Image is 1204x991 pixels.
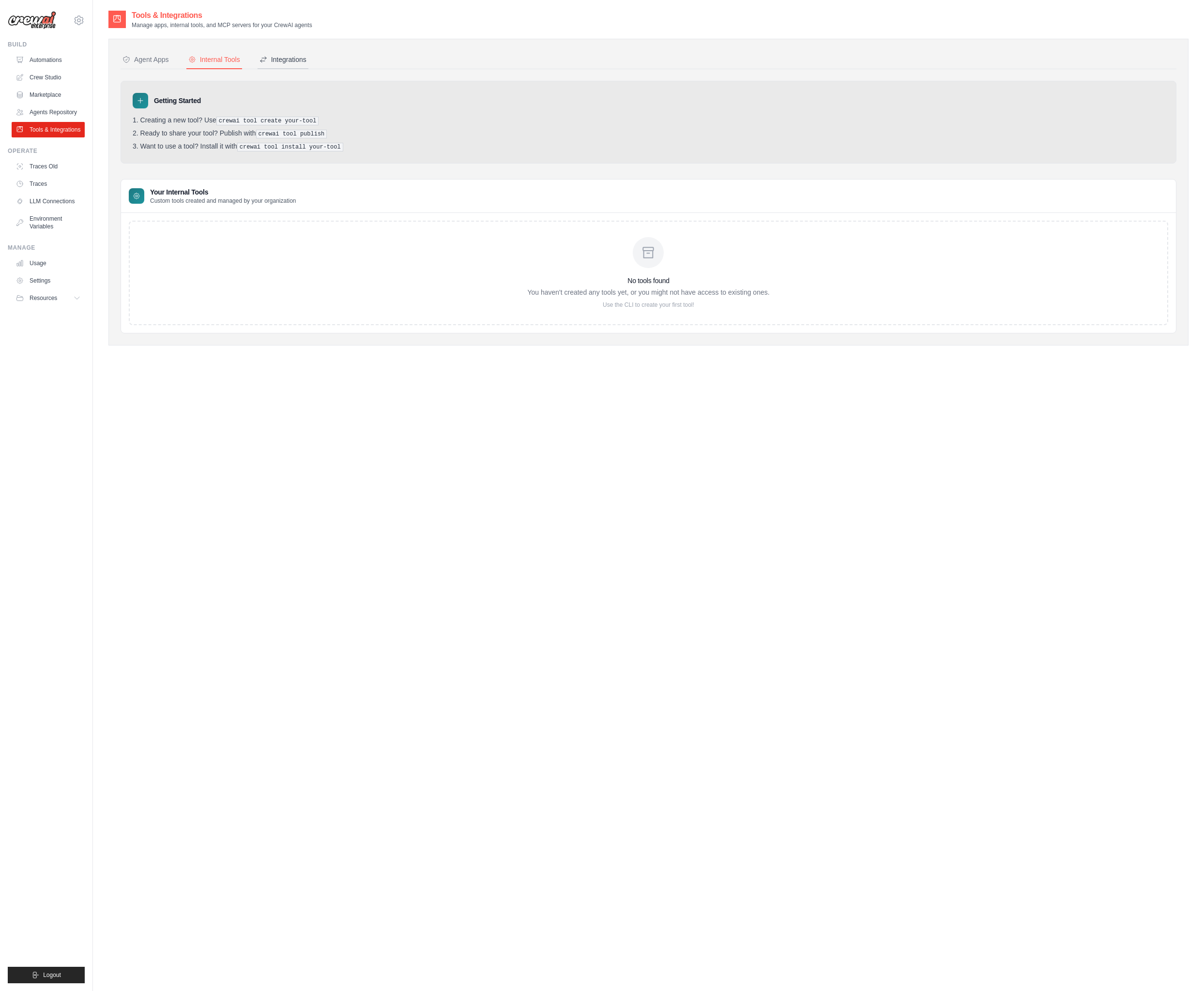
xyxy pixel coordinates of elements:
a: Automations [12,52,85,68]
a: Environment Variables [12,211,85,234]
span: Resources [30,294,57,302]
a: LLM Connections [12,194,85,209]
a: Tools & Integrations [12,122,85,137]
a: Marketplace [12,87,85,103]
div: Agent Apps [122,55,169,64]
a: Agents Repository [12,105,85,120]
div: Integrations [259,55,306,64]
div: Build [8,41,85,48]
button: Internal Tools [186,51,242,69]
a: Traces Old [12,159,85,174]
h2: Tools & Integrations [132,10,312,21]
pre: crewai tool publish [256,130,327,138]
h3: Your Internal Tools [150,187,296,197]
span: Logout [43,971,61,979]
div: Manage [8,244,85,252]
pre: crewai tool create your-tool [216,117,319,125]
button: Resources [12,290,85,306]
p: You haven't created any tools yet, or you might not have access to existing ones. [527,287,769,297]
div: Internal Tools [188,55,240,64]
div: Operate [8,147,85,155]
a: Usage [12,255,85,271]
img: Logo [8,11,56,30]
li: Ready to share your tool? Publish with [133,129,1164,138]
a: Settings [12,273,85,288]
a: Crew Studio [12,70,85,85]
li: Want to use a tool? Install it with [133,142,1164,151]
p: Custom tools created and managed by your organization [150,197,296,205]
button: Integrations [258,51,308,69]
pre: crewai tool install your-tool [237,143,343,151]
button: Agent Apps [121,51,171,69]
button: Logout [8,967,85,983]
a: Traces [12,176,85,192]
p: Manage apps, internal tools, and MCP servers for your CrewAI agents [132,21,312,29]
h3: No tools found [527,276,769,285]
h3: Getting Started [154,96,201,105]
li: Creating a new tool? Use [133,116,1164,125]
p: Use the CLI to create your first tool! [527,301,769,309]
